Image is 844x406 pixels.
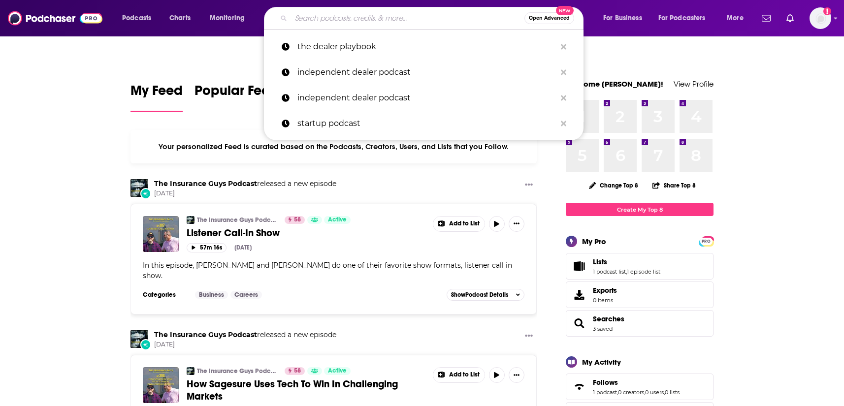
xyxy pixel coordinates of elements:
span: Charts [169,11,191,25]
p: independent dealer podcast [297,85,556,111]
button: Show More Button [509,216,524,232]
div: My Pro [582,237,606,246]
a: The Insurance Guys Podcast [154,330,257,339]
span: , [626,268,627,275]
a: Lists [593,257,660,266]
img: The Insurance Guys Podcast [130,330,148,348]
a: Exports [566,281,714,308]
a: Listener Call-In Show [187,227,426,239]
div: New Episode [140,188,151,199]
p: startup podcast [297,111,556,136]
a: Searches [569,316,589,330]
button: Show More Button [521,330,537,343]
a: 3 saved [593,325,613,332]
span: More [727,11,744,25]
span: PRO [700,238,712,245]
a: PRO [700,237,712,245]
div: My Activity [582,357,621,367]
svg: Add a profile image [823,7,831,15]
p: the dealer playbook [297,34,556,60]
span: Exports [593,286,617,295]
span: In this episode, [PERSON_NAME] and [PERSON_NAME] do one of their favorite show formats, listener ... [143,261,512,280]
button: Show More Button [509,367,524,383]
span: [DATE] [154,189,336,198]
span: , [644,389,645,396]
span: 58 [294,366,301,376]
a: Popular Feed [195,82,278,112]
span: Active [328,366,347,376]
a: The Insurance Guys Podcast [197,367,278,375]
span: New [556,6,574,15]
button: 57m 16s [187,243,227,252]
a: Business [195,291,228,299]
span: Searches [566,310,714,337]
img: How Sagesure Uses Tech To Win In Challenging Markets [143,367,179,403]
button: open menu [596,10,654,26]
a: My Feed [130,82,183,112]
a: Listener Call-In Show [143,216,179,252]
button: Show More Button [433,368,485,382]
button: ShowPodcast Details [447,289,524,301]
a: The Insurance Guys Podcast [197,216,278,224]
a: Lists [569,259,589,273]
button: open menu [652,10,720,26]
span: Active [328,215,347,225]
span: For Business [603,11,642,25]
button: Change Top 8 [583,179,644,191]
img: The Insurance Guys Podcast [130,179,148,197]
span: Popular Feed [195,82,278,105]
a: Follows [593,378,680,387]
a: Welcome [PERSON_NAME]! [566,79,663,89]
button: open menu [115,10,164,26]
span: 58 [294,215,301,225]
a: 58 [285,367,305,375]
span: Logged in as EMPerfect [810,7,831,29]
a: 58 [285,216,305,224]
a: Follows [569,380,589,394]
span: Follows [593,378,618,387]
span: Show Podcast Details [451,291,508,298]
a: startup podcast [264,111,584,136]
a: Show notifications dropdown [758,10,775,27]
a: 0 lists [665,389,680,396]
span: Add to List [449,220,480,227]
a: 1 podcast list [593,268,626,275]
a: 0 users [645,389,664,396]
span: My Feed [130,82,183,105]
span: Listener Call-In Show [187,227,280,239]
span: Follows [566,374,714,400]
img: Podchaser - Follow, Share and Rate Podcasts [8,9,102,28]
a: independent dealer podcast [264,60,584,85]
button: Show More Button [433,217,485,231]
input: Search podcasts, credits, & more... [291,10,524,26]
a: Charts [163,10,196,26]
span: 0 items [593,297,617,304]
a: independent dealer podcast [264,85,584,111]
a: Careers [230,291,262,299]
button: open menu [203,10,258,26]
a: The Insurance Guys Podcast [187,367,195,375]
button: open menu [720,10,756,26]
div: New Episode [140,339,151,350]
p: independent dealer podcast [297,60,556,85]
span: Add to List [449,371,480,378]
span: , [664,389,665,396]
span: Podcasts [122,11,151,25]
span: Exports [569,288,589,302]
h3: released a new episode [154,330,336,340]
span: , [617,389,618,396]
img: The Insurance Guys Podcast [187,216,195,224]
div: Search podcasts, credits, & more... [273,7,593,30]
button: Open AdvancedNew [524,12,574,24]
img: User Profile [810,7,831,29]
a: 1 episode list [627,268,660,275]
span: [DATE] [154,341,336,349]
a: Searches [593,314,624,323]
